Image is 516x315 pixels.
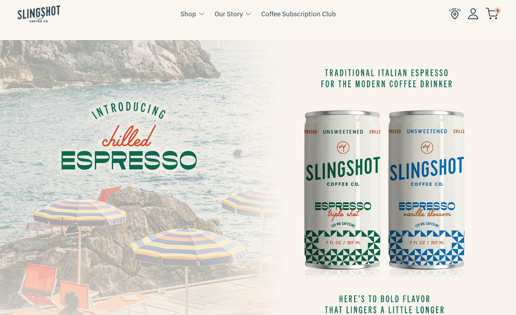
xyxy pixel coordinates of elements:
a: Shop [180,9,196,19]
img: Find Us [449,8,461,19]
img: cart [486,8,498,19]
a: 1 [486,9,498,18]
img: Account [468,8,478,19]
span: 1 [494,7,501,14]
a: Coffee Subscription Club [261,9,336,19]
a: Our Story [214,9,243,19]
